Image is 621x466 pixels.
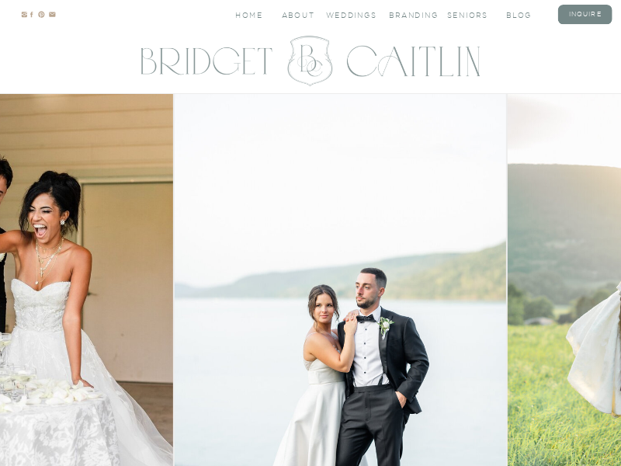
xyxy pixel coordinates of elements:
a: seniors [447,10,488,19]
a: inquire [564,10,605,19]
a: Weddings [326,10,367,19]
a: About [282,10,313,19]
a: blog [506,10,547,19]
a: branding [389,10,430,19]
a: Home [235,10,264,19]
